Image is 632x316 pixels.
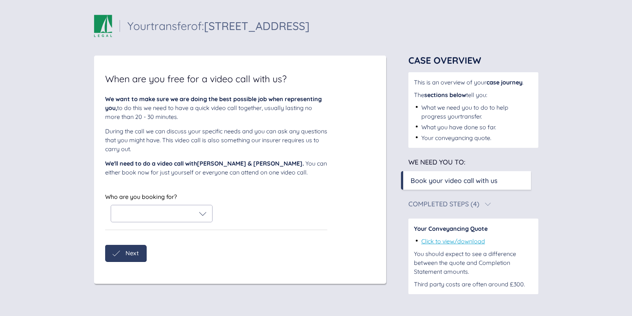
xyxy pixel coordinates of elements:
span: Next [126,250,139,256]
div: Your conveyancing quote. [421,133,491,142]
span: case journey [486,79,522,86]
div: Completed Steps (4) [408,201,479,207]
span: When are you free for a video call with us? [105,74,287,83]
span: Your Conveyancing Quote [414,225,488,232]
div: The tell you: [414,90,533,99]
div: During the call we can discuss your specific needs and you can ask any questions that you might h... [105,127,327,153]
span: sections below [424,91,466,99]
a: Click to view/download [421,237,485,245]
div: What we need you to do to help progress your transfer . [421,103,533,121]
span: We'll need to do a video call with [PERSON_NAME] & [PERSON_NAME] . [105,160,304,167]
div: What you have done so far. [421,123,496,132]
div: Book your video call with us [411,176,498,186]
span: Case Overview [408,54,481,66]
span: [STREET_ADDRESS] [204,19,310,33]
div: Your transfer of: [127,20,310,31]
span: We want to make sure we are doing the best possible job when representing you, [105,95,322,112]
div: to do this we need to have a quick video call together, usually lasting no more than 20 - 30 minu... [105,94,327,121]
div: You should expect to see a difference between the quote and Completion Statement amounts. [414,249,533,276]
div: This is an overview of your . [414,78,533,87]
div: Third party costs are often around £300. [414,280,533,289]
span: Who are you booking for? [105,193,177,200]
span: We need you to: [408,158,465,166]
div: You can either book now for just yourself or everyone can attend on one video call. [105,159,327,177]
